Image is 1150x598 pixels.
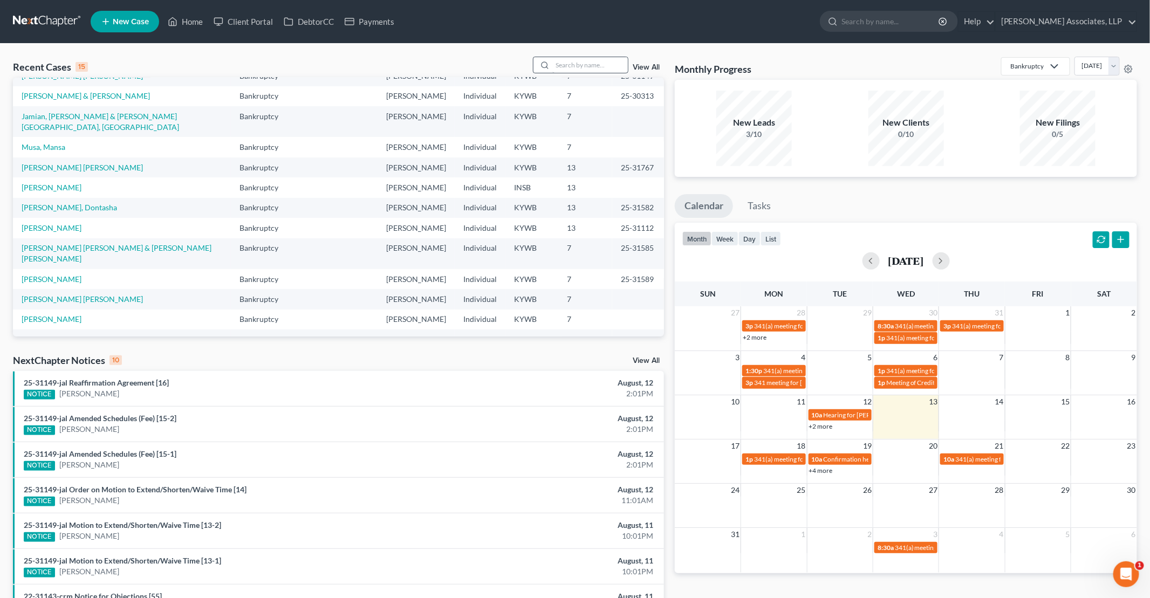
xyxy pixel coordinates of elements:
span: 8:30a [878,322,894,330]
span: 31 [730,528,741,541]
td: 13 [558,177,612,197]
td: [PERSON_NAME] [378,310,455,329]
a: [PERSON_NAME] [59,531,119,541]
div: New Clients [868,116,944,129]
div: 3/10 [716,129,792,140]
span: Sun [700,289,716,298]
div: August, 12 [451,449,654,459]
td: 13 [558,218,612,238]
span: 2 [1131,306,1137,319]
a: [PERSON_NAME] [PERSON_NAME] & [PERSON_NAME] [PERSON_NAME] [22,243,211,263]
a: [PERSON_NAME], Dontasha [22,203,117,212]
span: 9 [1131,351,1137,364]
a: [PERSON_NAME] Associates, LLP [996,12,1137,31]
input: Search by name... [552,57,628,73]
td: Bankruptcy [231,310,298,329]
td: Bankruptcy [231,238,298,269]
span: 28 [994,484,1005,497]
a: 25-31149-jal Amended Schedules (Fee) [15-1] [24,449,176,458]
div: NOTICE [24,532,55,542]
a: 25-31149-jal Order on Motion to Extend/Shorten/Waive Time [14] [24,485,247,494]
td: Bankruptcy [231,106,298,137]
div: 10 [109,355,122,365]
a: Help [959,12,995,31]
span: 21 [994,439,1005,452]
span: 341(a) meeting for [PERSON_NAME] & [PERSON_NAME] [952,322,1113,330]
div: August, 12 [451,484,654,495]
span: 3p [745,379,753,387]
td: Bankruptcy [231,218,298,238]
span: 11 [796,395,807,408]
a: [PERSON_NAME] [PERSON_NAME] [22,294,143,304]
td: KYWB [505,86,558,106]
td: 25-31767 [612,157,664,177]
div: 15 [76,62,88,72]
td: Bankruptcy [231,269,298,289]
span: Thu [964,289,980,298]
div: August, 12 [451,377,654,388]
td: Bankruptcy [231,86,298,106]
td: 7 [558,137,612,157]
a: [PERSON_NAME] [PERSON_NAME] [22,163,143,172]
span: 24 [730,484,741,497]
span: 1p [878,367,885,375]
a: [PERSON_NAME] [59,566,119,577]
span: 17 [730,439,741,452]
span: 341(a) meeting for [PERSON_NAME] [754,322,858,330]
span: 30 [928,306,939,319]
span: 341(a) meeting for [PERSON_NAME] [886,334,990,342]
td: KYWB [505,157,558,177]
span: 341(a) meeting for [PERSON_NAME] [955,455,1059,463]
a: Payments [339,12,400,31]
a: 25-31149-jal Amended Schedules (Fee) [15-2] [24,414,176,423]
a: View All [633,357,660,365]
td: Individual [455,157,505,177]
span: 27 [730,306,741,319]
td: Individual [455,218,505,238]
div: New Filings [1020,116,1096,129]
td: 25-31582 [612,198,664,218]
a: View All [633,64,660,71]
a: 25-31149-jal Motion to Extend/Shorten/Waive Time [13-1] [24,556,221,565]
td: [PERSON_NAME] [378,106,455,137]
span: 5 [1064,528,1071,541]
span: 10a [943,455,954,463]
span: 1 [800,528,807,541]
a: [PERSON_NAME] [59,459,119,470]
span: 5 [866,351,873,364]
td: KYWB [505,238,558,269]
span: 1 [1135,561,1144,570]
button: list [761,231,781,246]
span: 14 [994,395,1005,408]
span: 25 [796,484,807,497]
span: 26 [862,484,873,497]
button: day [738,231,761,246]
td: Individual [455,329,505,349]
span: 1p [878,334,885,342]
div: NextChapter Notices [13,354,122,367]
span: 19 [862,439,873,452]
span: 13 [928,395,939,408]
td: Individual [455,269,505,289]
span: 31 [994,306,1005,319]
a: 25-31149-jal Motion to Extend/Shorten/Waive Time [13-2] [24,520,221,530]
td: Individual [455,198,505,218]
span: 6 [1131,528,1137,541]
span: 23 [1126,439,1137,452]
a: Calendar [675,194,733,218]
td: Bankruptcy [231,289,298,309]
div: 2:01PM [451,388,654,399]
td: 7 [558,86,612,106]
a: +4 more [809,466,833,475]
div: NOTICE [24,390,55,400]
span: 341 meeting for [PERSON_NAME] & [PERSON_NAME] [754,379,908,387]
a: [PERSON_NAME] [59,388,119,399]
td: 7 [558,106,612,137]
td: Individual [455,86,505,106]
span: Mon [764,289,783,298]
span: 341(a) meeting for [PERSON_NAME] [763,367,867,375]
div: August, 11 [451,520,654,531]
td: 25-31112 [612,218,664,238]
td: [PERSON_NAME] [378,238,455,269]
a: Client Portal [208,12,278,31]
